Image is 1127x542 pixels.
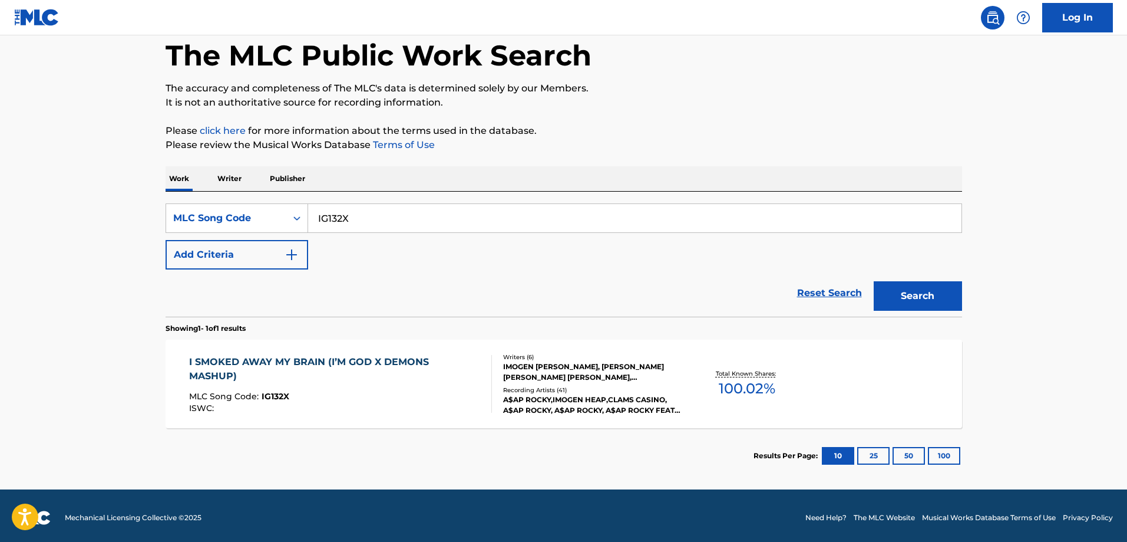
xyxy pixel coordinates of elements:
div: Recording Artists ( 41 ) [503,386,681,395]
span: Mechanical Licensing Collective © 2025 [65,513,201,523]
div: Help [1012,6,1035,29]
button: 10 [822,447,854,465]
img: search [986,11,1000,25]
h1: The MLC Public Work Search [166,38,591,73]
p: Writer [214,166,245,191]
button: 25 [857,447,890,465]
a: Public Search [981,6,1004,29]
span: IG132X [262,391,289,402]
p: Total Known Shares: [716,369,779,378]
p: Please review the Musical Works Database [166,138,962,152]
button: Add Criteria [166,240,308,270]
img: help [1016,11,1030,25]
button: Search [874,281,962,311]
span: 100.02 % [719,378,775,399]
div: A$AP ROCKY,IMOGEN HEAP,CLAMS CASINO, A$AP ROCKY, A$AP ROCKY, A$AP ROCKY FEAT. IMOGEN HEAP & CLAMS... [503,395,681,416]
button: 100 [928,447,960,465]
p: Publisher [266,166,309,191]
button: 50 [893,447,925,465]
span: ISWC : [189,403,217,413]
p: Please for more information about the terms used in the database. [166,124,962,138]
img: 9d2ae6d4665cec9f34b9.svg [285,248,299,262]
a: Need Help? [805,513,847,523]
div: I SMOKED AWAY MY BRAIN (I’M GOD X DEMONS MASHUP) [189,355,482,383]
a: click here [200,125,246,136]
div: MLC Song Code [173,211,279,225]
p: Showing 1 - 1 of 1 results [166,323,246,334]
div: IMOGEN [PERSON_NAME], [PERSON_NAME] [PERSON_NAME] [PERSON_NAME], [PERSON_NAME], [PERSON_NAME], RA... [503,362,681,383]
span: MLC Song Code : [189,391,262,402]
p: It is not an authoritative source for recording information. [166,96,962,110]
a: I SMOKED AWAY MY BRAIN (I’M GOD X DEMONS MASHUP)MLC Song Code:IG132XISWC:Writers (6)IMOGEN [PERSO... [166,340,962,428]
form: Search Form [166,203,962,317]
a: Privacy Policy [1063,513,1113,523]
p: The accuracy and completeness of The MLC's data is determined solely by our Members. [166,81,962,96]
a: Terms of Use [371,139,435,150]
p: Work [166,166,193,191]
a: The MLC Website [854,513,915,523]
a: Reset Search [791,280,868,306]
a: Log In [1042,3,1113,32]
img: MLC Logo [14,9,60,26]
p: Results Per Page: [753,451,821,461]
div: Writers ( 6 ) [503,353,681,362]
a: Musical Works Database Terms of Use [922,513,1056,523]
